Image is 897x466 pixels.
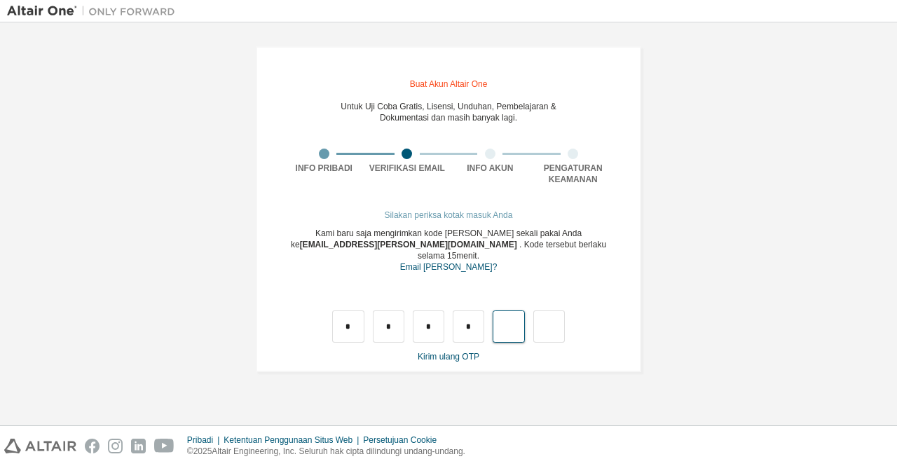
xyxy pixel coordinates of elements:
[291,228,582,249] font: Kami baru saja mengirimkan kode [PERSON_NAME] sekali pakai Anda ke
[300,240,517,249] font: [EMAIL_ADDRESS][PERSON_NAME][DOMAIN_NAME]
[467,163,513,173] font: Info Akun
[418,240,606,261] font: . Kode tersebut berlaku selama
[4,439,76,453] img: altair_logo.svg
[385,210,513,220] font: Silakan periksa kotak masuk Anda
[212,446,465,456] font: Altair Engineering, Inc. Seluruh hak cipta dilindungi undang-undang.
[224,435,352,445] font: Ketentuan Penggunaan Situs Web
[187,435,213,445] font: Pribadi
[400,262,498,272] font: Email [PERSON_NAME]?
[341,102,556,111] font: Untuk Uji Coba Gratis, Lisensi, Unduhan, Pembelajaran &
[193,446,212,456] font: 2025
[410,79,488,89] font: Buat Akun Altair One
[456,251,479,261] font: menit.
[131,439,146,453] img: linkedin.svg
[363,435,437,445] font: Persetujuan Cookie
[369,163,445,173] font: Verifikasi Email
[380,113,517,123] font: Dokumentasi dan masih banyak lagi.
[154,439,174,453] img: youtube.svg
[108,439,123,453] img: instagram.svg
[7,4,182,18] img: Altair Satu
[85,439,100,453] img: facebook.svg
[544,163,603,184] font: Pengaturan Keamanan
[447,251,456,261] font: 15
[296,163,352,173] font: Info Pribadi
[187,446,193,456] font: ©
[418,352,479,362] font: Kirim ulang OTP
[400,263,498,271] a: Kembali ke formulir pendaftaran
